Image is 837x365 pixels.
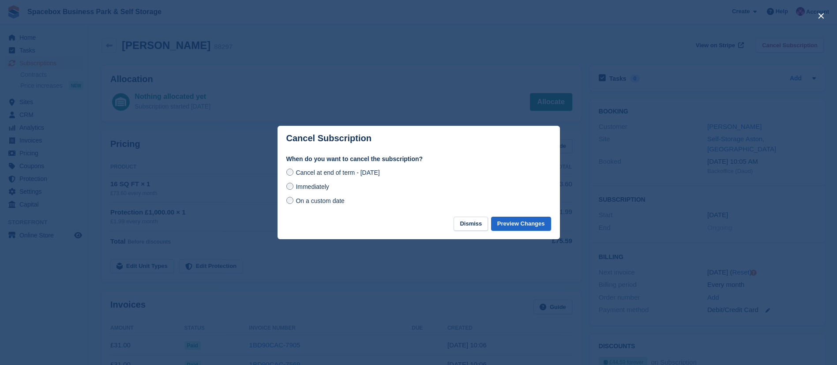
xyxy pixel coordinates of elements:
span: Immediately [296,183,329,190]
label: When do you want to cancel the subscription? [286,154,551,164]
p: Cancel Subscription [286,133,372,143]
button: close [814,9,828,23]
input: On a custom date [286,197,293,204]
input: Immediately [286,183,293,190]
span: Cancel at end of term - [DATE] [296,169,379,176]
input: Cancel at end of term - [DATE] [286,169,293,176]
button: Dismiss [454,217,488,231]
span: On a custom date [296,197,345,204]
button: Preview Changes [491,217,551,231]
